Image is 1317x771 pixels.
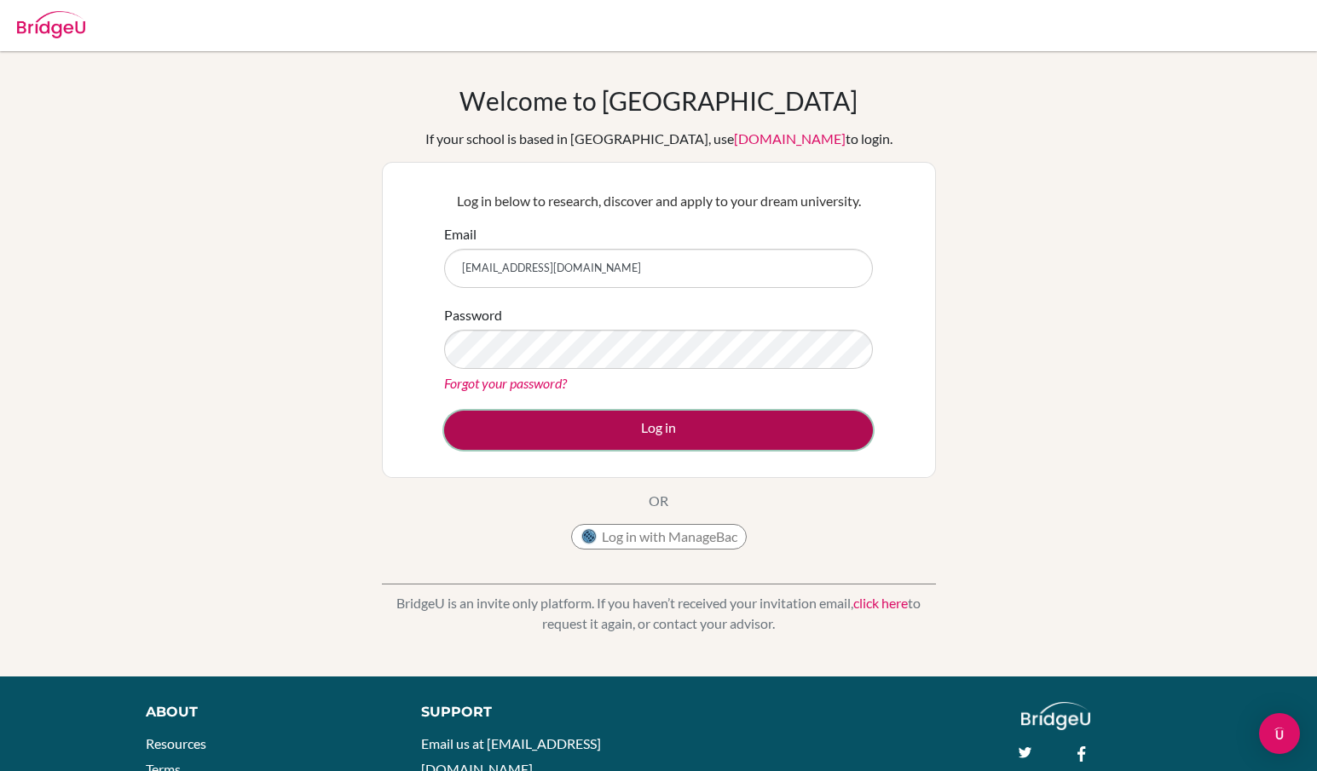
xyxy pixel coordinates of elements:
h1: Welcome to [GEOGRAPHIC_DATA] [459,85,858,116]
a: Forgot your password? [444,375,567,391]
div: Open Intercom Messenger [1259,713,1300,754]
a: click here [853,595,908,611]
a: Resources [146,735,206,751]
a: [DOMAIN_NAME] [734,130,846,147]
div: Support [421,702,640,722]
button: Log in with ManageBac [571,524,747,549]
img: Bridge-U [17,11,85,38]
div: If your school is based in [GEOGRAPHIC_DATA], use to login. [425,129,892,149]
div: About [146,702,383,722]
p: Log in below to research, discover and apply to your dream university. [444,191,873,211]
label: Password [444,305,502,325]
p: BridgeU is an invite only platform. If you haven’t received your invitation email, to request it ... [382,593,936,634]
button: Log in [444,411,873,450]
p: OR [649,491,668,511]
img: logo_white@2x-f4f0deed5e89b7ecb1c2cc34c3e3d731f90f0f143d5ea2071677605dd97b5244.png [1021,702,1090,730]
label: Email [444,224,477,245]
